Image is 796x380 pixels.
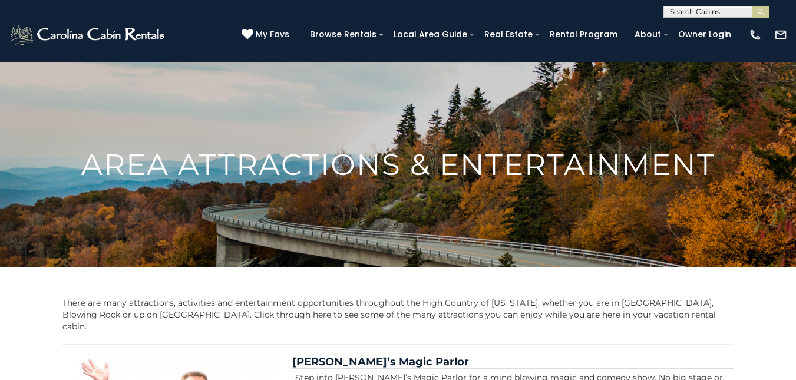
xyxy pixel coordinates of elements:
[304,25,382,44] a: Browse Rentals
[292,355,469,368] a: [PERSON_NAME]’s Magic Parlor
[256,28,289,41] span: My Favs
[749,28,762,41] img: phone-regular-white.png
[388,25,473,44] a: Local Area Guide
[62,297,734,332] p: There are many attractions, activities and entertainment opportunities throughout the High Countr...
[774,28,787,41] img: mail-regular-white.png
[629,25,667,44] a: About
[672,25,737,44] a: Owner Login
[9,23,168,47] img: White-1-2.png
[242,28,292,41] a: My Favs
[544,25,623,44] a: Rental Program
[478,25,539,44] a: Real Estate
